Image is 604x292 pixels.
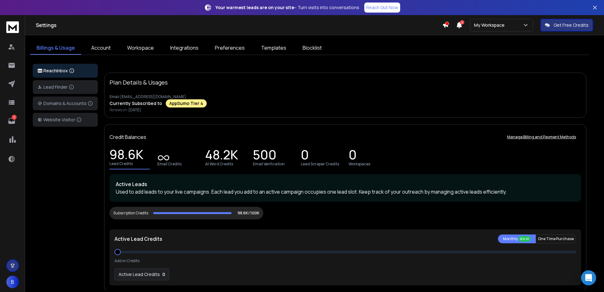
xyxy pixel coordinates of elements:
[119,271,160,278] p: Active Lead Credits
[540,19,593,31] button: Get Free Credits
[209,41,251,55] a: Preferences
[116,188,575,196] p: Used to add leads to your live campaigns. Each lead you add to an active campaign occupies one le...
[366,4,398,11] p: Reach Out Now
[474,22,507,28] p: My Workspace
[121,41,160,55] a: Workspace
[164,41,205,55] a: Integrations
[536,234,576,243] button: One Time Purchase
[364,3,400,13] a: Reach Out Now
[502,131,581,143] button: Manage Billing and Payment Methods
[554,22,589,28] p: Get Free Credits
[38,69,42,73] img: logo
[498,234,536,243] button: Monthly 20% off
[85,41,117,55] a: Account
[33,96,98,110] button: Domains & Accounts
[109,78,168,87] p: Plan Details & Usages
[507,135,576,140] p: Manage Billing and Payment Methods
[113,211,148,216] div: Subscription Credits
[12,115,17,120] p: 3
[205,162,233,167] p: AI Word Credits
[205,152,238,160] p: 48.2K
[255,41,293,55] a: Templates
[6,276,19,288] button: B
[238,211,260,216] p: 98.6K/ 100K
[33,80,98,94] button: Lead Finder
[33,64,98,78] button: ReachInbox
[6,21,19,33] img: logo
[581,270,596,285] div: Open Intercom Messenger
[215,4,359,11] p: – Turn visits into conversations
[109,161,133,166] p: Lead Credits
[253,152,277,160] p: 500
[460,20,464,25] span: 2
[296,41,328,55] a: Blocklist
[157,162,182,167] p: Email Credits
[349,162,370,167] p: Workspaces
[166,99,207,107] div: AppSumo Tier 4
[109,151,143,160] p: 98.6K
[116,180,575,188] p: Active Leads
[5,115,18,127] a: 3
[162,271,165,278] p: 0
[128,107,141,113] span: [DATE]
[109,94,581,99] p: Email: [EMAIL_ADDRESS][DOMAIN_NAME]
[109,107,581,113] p: Renews on:
[109,100,162,107] p: Currently Subscribed to
[301,162,339,167] p: Lead Scraper Credits
[215,4,294,10] strong: Your warmest leads are on your site
[33,113,98,127] button: Website Visitor
[109,133,146,141] p: Credit Balances
[349,152,357,160] p: 0
[301,152,309,160] p: 0
[115,235,162,243] p: Active Lead Credits
[253,162,285,167] p: Email Verification
[115,258,139,263] p: Add on Credits
[518,236,531,242] div: 20% off
[30,41,81,55] a: Billings & Usage
[36,21,442,29] h1: Settings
